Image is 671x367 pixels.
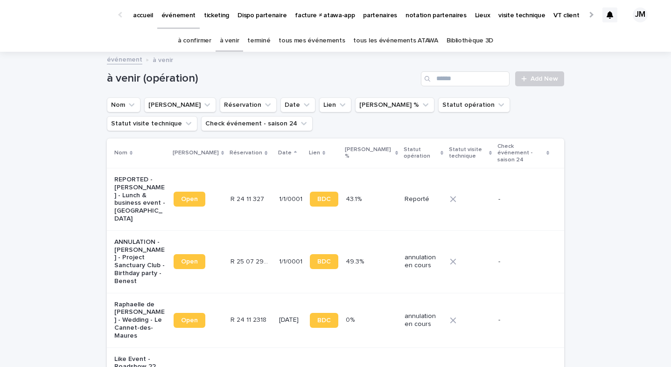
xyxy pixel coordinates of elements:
[449,145,487,162] p: Statut visite technique
[498,316,549,324] p: -
[355,97,434,112] button: Marge %
[405,312,442,328] p: annulation en cours
[107,168,564,230] tr: REPORTED - [PERSON_NAME] - Lunch & business event - [GEOGRAPHIC_DATA]OpenR 24 11 327R 24 11 327 1...
[231,256,273,266] p: R 25 07 2966
[114,148,127,158] p: Nom
[174,254,205,269] a: Open
[231,314,268,324] p: R 24 11 2318
[310,313,338,328] a: BDC
[107,116,197,131] button: Statut visite technique
[173,148,219,158] p: [PERSON_NAME]
[231,194,266,203] p: R 24 11 327
[280,97,315,112] button: Date
[178,30,211,52] a: à confirmer
[498,258,549,266] p: -
[220,97,277,112] button: Réservation
[230,148,262,158] p: Réservation
[438,97,510,112] button: Statut opération
[515,71,564,86] a: Add New
[279,195,302,203] p: 1/1/0001
[633,7,648,22] div: JM
[278,148,292,158] p: Date
[174,192,205,207] a: Open
[153,54,173,64] p: à venir
[144,97,216,112] button: Lien Stacker
[201,116,313,131] button: Check événement - saison 24
[279,30,345,52] a: tous mes événements
[107,54,142,64] a: événement
[497,141,544,165] p: Check événement - saison 24
[181,317,198,324] span: Open
[114,238,166,285] p: ANNULATION - [PERSON_NAME] - Project Sanctuary Club - Birthday party - Benest
[174,313,205,328] a: Open
[107,97,140,112] button: Nom
[353,30,438,52] a: tous les événements ATAWA
[404,145,438,162] p: Statut opération
[310,254,338,269] a: BDC
[317,196,331,202] span: BDC
[346,194,363,203] p: 43.1%
[421,71,510,86] input: Search
[107,230,564,293] tr: ANNULATION - [PERSON_NAME] - Project Sanctuary Club - Birthday party - BenestOpenR 25 07 2966R 25...
[405,254,442,270] p: annulation en cours
[114,176,166,223] p: REPORTED - [PERSON_NAME] - Lunch & business event - [GEOGRAPHIC_DATA]
[405,195,442,203] p: Reporté
[181,258,198,265] span: Open
[181,196,198,202] span: Open
[309,148,320,158] p: Lien
[107,72,417,85] h1: à venir (opération)
[310,192,338,207] a: BDC
[114,301,166,340] p: Raphaelle de [PERSON_NAME] - Wedding - Le Cannet-des-Maures
[220,30,239,52] a: à venir
[498,195,549,203] p: -
[319,97,351,112] button: Lien
[346,256,366,266] p: 49.3%
[346,314,356,324] p: 0%
[447,30,493,52] a: Bibliothèque 3D
[345,145,393,162] p: [PERSON_NAME] %
[317,317,331,324] span: BDC
[107,293,564,347] tr: Raphaelle de [PERSON_NAME] - Wedding - Le Cannet-des-MauresOpenR 24 11 2318R 24 11 2318 [DATE]BDC...
[279,258,302,266] p: 1/1/0001
[531,76,558,82] span: Add New
[19,6,109,24] img: Ls34BcGeRexTGTNfXpUC
[247,30,270,52] a: terminé
[317,258,331,265] span: BDC
[279,316,302,324] p: [DATE]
